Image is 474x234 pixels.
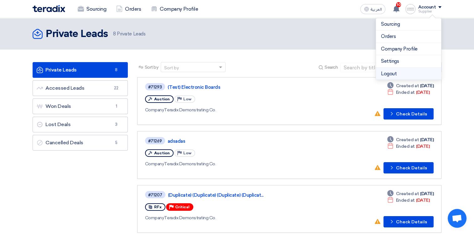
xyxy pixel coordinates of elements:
[381,45,436,53] a: Company Profile
[418,10,441,13] div: Supplier
[168,138,324,144] a: adsadas
[113,31,116,37] span: 8
[145,64,159,71] span: Sort by
[112,67,120,73] span: 8
[148,85,162,89] div: #71293
[396,2,401,7] span: 10
[183,151,191,155] span: Low
[340,63,428,72] input: Search by title or reference number
[168,192,325,198] a: (Duplicate) (Duplicate) (Duplicate) (Duplicat...
[145,215,326,221] div: Teradix Demonstrating Co.
[145,161,326,167] div: Teradix Demonstrating Co.
[396,197,415,204] span: Ended at
[395,89,430,96] span: [DATE]
[396,82,419,89] span: Created at
[145,161,164,167] span: Company
[111,2,146,16] a: Orders
[396,190,419,197] span: Created at
[381,58,436,65] a: Settings
[164,65,179,71] div: Sort by
[146,2,203,16] a: Company Profile
[448,209,466,228] div: Open chat
[396,136,419,143] span: Created at
[33,5,65,12] img: Teradix logo
[154,151,170,155] span: Auction
[33,98,128,114] a: Won Deals1
[33,80,128,96] a: Accessed Leads22
[376,68,441,80] li: Logout
[33,117,128,132] a: Lost Deals3
[112,121,120,128] span: 3
[46,28,108,40] h2: Private Leads
[183,97,191,101] span: Low
[418,5,436,10] div: Account
[33,62,128,78] a: Private Leads8
[381,21,436,28] a: Sourcing
[145,107,326,113] div: Teradix Demonstrating Co.
[175,205,190,209] span: Critical
[387,197,430,204] div: [DATE]
[370,7,382,12] span: العربية
[112,140,120,146] span: 5
[383,216,434,227] button: Check Details
[387,136,434,143] div: [DATE]
[145,215,164,221] span: Company
[387,190,434,197] div: [DATE]
[395,143,430,150] span: [DATE]
[154,97,170,101] span: Auction
[381,33,436,40] a: Orders
[405,4,415,14] img: logoPlaceholder_1755177967591.jpg
[145,107,164,113] span: Company
[154,205,162,209] span: RFx
[112,103,120,109] span: 1
[148,139,162,143] div: #71269
[113,30,145,38] span: Private Leads
[383,162,434,173] button: Check Details
[112,85,120,91] span: 22
[396,143,415,150] span: Ended at
[325,64,338,71] span: Search
[73,2,111,16] a: Sourcing
[148,193,162,197] div: #71207
[360,4,385,14] button: العربية
[33,135,128,151] a: Cancelled Deals5
[396,89,415,96] span: Ended at
[168,84,324,90] a: (Test) Electronic Boards
[383,108,434,120] button: Check Details
[387,82,434,89] div: [DATE]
